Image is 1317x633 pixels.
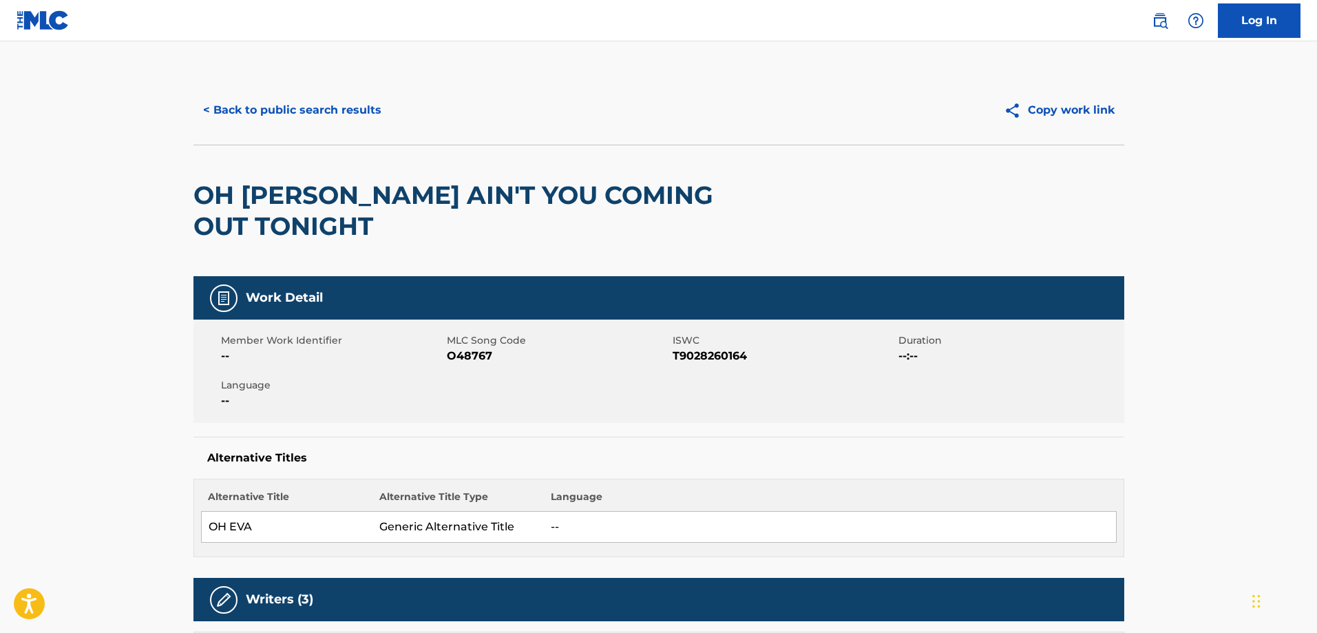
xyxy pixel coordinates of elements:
span: ISWC [673,333,895,348]
td: OH EVA [201,512,372,543]
a: Public Search [1146,7,1174,34]
td: -- [544,512,1116,543]
th: Alternative Title [201,490,372,512]
iframe: Chat Widget [1248,567,1317,633]
span: --:-- [898,348,1121,364]
div: Drag [1252,581,1261,622]
img: help [1188,12,1204,29]
span: Language [221,378,443,393]
span: MLC Song Code [447,333,669,348]
th: Alternative Title Type [372,490,544,512]
a: Log In [1218,3,1300,38]
span: -- [221,348,443,364]
h2: OH [PERSON_NAME] AIN'T YOU COMING OUT TONIGHT [193,180,752,242]
span: Duration [898,333,1121,348]
div: Help [1182,7,1210,34]
th: Language [544,490,1116,512]
img: Work Detail [215,290,232,307]
img: Writers [215,592,232,608]
span: -- [221,393,443,409]
img: MLC Logo [17,10,70,30]
img: search [1152,12,1168,29]
h5: Writers (3) [246,592,313,608]
td: Generic Alternative Title [372,512,544,543]
h5: Alternative Titles [207,451,1110,465]
span: O48767 [447,348,669,364]
span: Member Work Identifier [221,333,443,348]
h5: Work Detail [246,290,323,306]
button: Copy work link [994,93,1124,127]
span: T9028260164 [673,348,895,364]
img: Copy work link [1004,102,1028,119]
button: < Back to public search results [193,93,391,127]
